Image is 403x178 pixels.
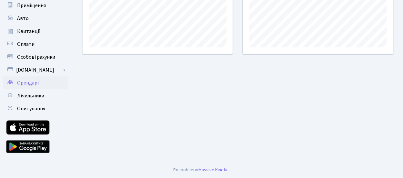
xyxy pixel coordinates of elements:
[17,105,45,112] span: Опитування
[17,79,39,86] span: Орендарі
[3,89,68,102] a: Лічильники
[3,102,68,115] a: Опитування
[3,76,68,89] a: Орендарі
[17,41,35,48] span: Оплати
[3,25,68,38] a: Квитанції
[174,166,230,173] div: Розроблено .
[3,12,68,25] a: Авто
[17,15,29,22] span: Авто
[3,64,68,76] a: [DOMAIN_NAME]
[17,2,46,9] span: Приміщення
[17,28,41,35] span: Квитанції
[17,92,44,99] span: Лічильники
[17,54,55,61] span: Особові рахунки
[3,51,68,64] a: Особові рахунки
[3,38,68,51] a: Оплати
[199,166,229,173] a: Massive Kinetic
